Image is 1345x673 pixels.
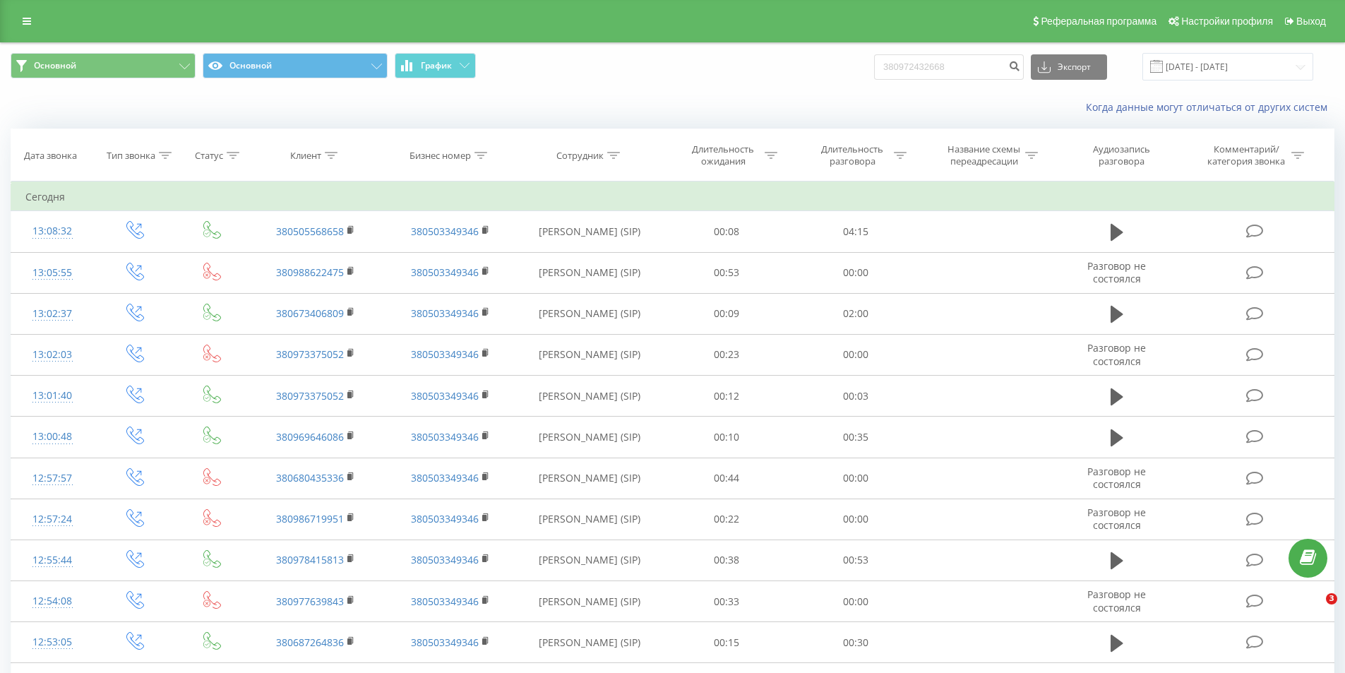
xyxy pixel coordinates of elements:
td: 00:00 [791,252,921,293]
td: 00:00 [791,581,921,622]
div: Статус [195,150,223,162]
button: График [395,53,476,78]
td: [PERSON_NAME] (SIP) [518,581,662,622]
div: Клиент [290,150,321,162]
span: Разговор не состоялся [1087,465,1146,491]
td: 00:44 [662,458,791,499]
a: 380503349346 [411,306,479,320]
a: 380503349346 [411,553,479,566]
a: 380973375052 [276,389,344,403]
a: 380977639843 [276,595,344,608]
div: 13:01:40 [25,382,80,410]
td: [PERSON_NAME] (SIP) [518,252,662,293]
a: 380988622475 [276,266,344,279]
a: 380680435336 [276,471,344,484]
span: 3 [1326,593,1337,604]
td: 00:08 [662,211,791,252]
a: 380505568658 [276,225,344,238]
div: 12:57:24 [25,506,80,533]
a: 380687264836 [276,636,344,649]
td: [PERSON_NAME] (SIP) [518,211,662,252]
div: 13:05:55 [25,259,80,287]
div: Название схемы переадресации [946,143,1022,167]
iframe: Intercom live chat [1297,593,1331,627]
span: Настройки профиля [1181,16,1273,27]
button: Основной [11,53,196,78]
a: 380673406809 [276,306,344,320]
div: Длительность ожидания [686,143,761,167]
div: 12:55:44 [25,547,80,574]
a: 380503349346 [411,225,479,238]
a: 380969646086 [276,430,344,443]
td: 00:03 [791,376,921,417]
input: Поиск по номеру [874,54,1024,80]
td: 00:38 [662,540,791,580]
div: Аудиозапись разговора [1075,143,1167,167]
td: [PERSON_NAME] (SIP) [518,458,662,499]
td: [PERSON_NAME] (SIP) [518,499,662,540]
a: 380503349346 [411,389,479,403]
div: 12:54:08 [25,588,80,615]
div: Комментарий/категория звонка [1205,143,1288,167]
td: 04:15 [791,211,921,252]
div: Длительность разговора [815,143,890,167]
td: 00:00 [791,334,921,375]
div: 13:02:03 [25,341,80,369]
td: 00:33 [662,581,791,622]
td: [PERSON_NAME] (SIP) [518,622,662,663]
span: Выход [1296,16,1326,27]
td: 00:53 [662,252,791,293]
a: 380503349346 [411,347,479,361]
td: 02:00 [791,293,921,334]
a: 380503349346 [411,636,479,649]
button: Основной [203,53,388,78]
div: Тип звонка [107,150,155,162]
td: 00:35 [791,417,921,458]
a: 380503349346 [411,430,479,443]
a: 380503349346 [411,512,479,525]
span: Разговор не состоялся [1087,341,1146,367]
td: 00:23 [662,334,791,375]
td: Сегодня [11,183,1334,211]
td: 00:09 [662,293,791,334]
td: [PERSON_NAME] (SIP) [518,334,662,375]
td: 00:53 [791,540,921,580]
td: 00:00 [791,499,921,540]
div: 12:53:05 [25,629,80,656]
a: 380973375052 [276,347,344,361]
a: Когда данные могут отличаться от других систем [1086,100,1334,114]
td: 00:30 [791,622,921,663]
div: 13:00:48 [25,423,80,451]
div: 13:08:32 [25,218,80,245]
a: 380503349346 [411,595,479,608]
button: Экспорт [1031,54,1107,80]
a: 380503349346 [411,266,479,279]
td: [PERSON_NAME] (SIP) [518,540,662,580]
span: График [421,61,452,71]
td: [PERSON_NAME] (SIP) [518,293,662,334]
span: Реферальная программа [1041,16,1156,27]
td: 00:10 [662,417,791,458]
span: Основной [34,60,76,71]
a: 380978415813 [276,553,344,566]
td: [PERSON_NAME] (SIP) [518,376,662,417]
td: [PERSON_NAME] (SIP) [518,417,662,458]
td: 00:15 [662,622,791,663]
span: Разговор не состоялся [1087,506,1146,532]
a: 380503349346 [411,471,479,484]
td: 00:22 [662,499,791,540]
span: Разговор не состоялся [1087,259,1146,285]
span: Разговор не состоялся [1087,588,1146,614]
a: 380986719951 [276,512,344,525]
div: 13:02:37 [25,300,80,328]
td: 00:12 [662,376,791,417]
div: Дата звонка [24,150,77,162]
div: Сотрудник [556,150,604,162]
div: 12:57:57 [25,465,80,492]
td: 00:00 [791,458,921,499]
div: Бизнес номер [410,150,471,162]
